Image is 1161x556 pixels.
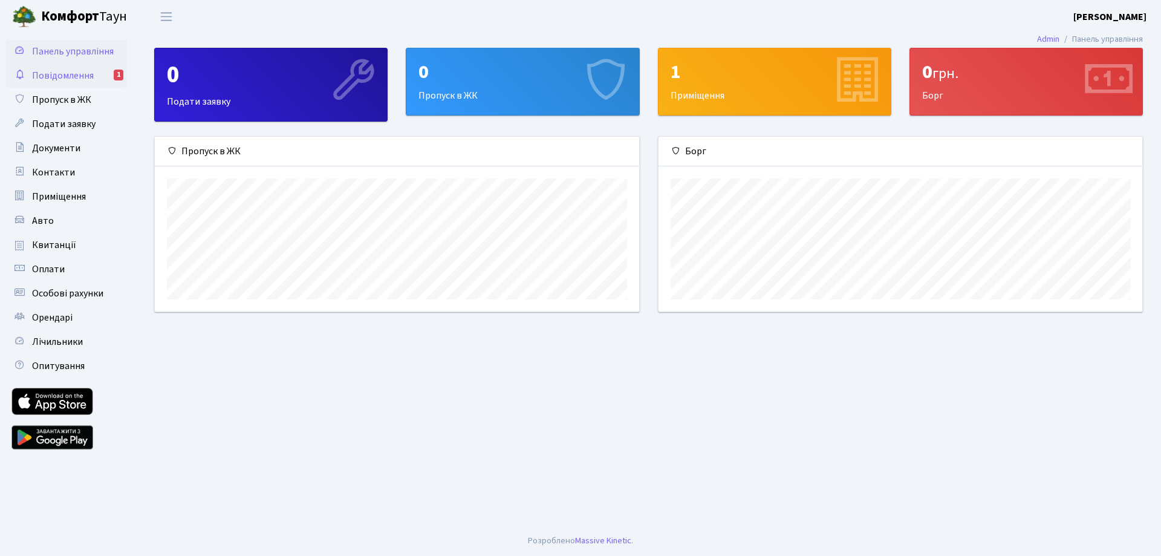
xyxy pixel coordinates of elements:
img: logo.png [12,5,36,29]
span: Документи [32,142,80,155]
span: Пропуск в ЖК [32,93,91,106]
div: Борг [910,48,1142,115]
a: Документи [6,136,127,160]
a: Авто [6,209,127,233]
a: Massive Kinetic [575,534,631,547]
span: Орендарі [32,311,73,324]
a: Подати заявку [6,112,127,136]
a: Пропуск в ЖК [6,88,127,112]
li: Панель управління [1059,33,1143,46]
span: грн. [932,63,958,84]
a: Оплати [6,257,127,281]
span: Опитування [32,359,85,373]
span: Таун [41,7,127,27]
div: 1 [671,61,879,83]
div: 1 [114,70,123,80]
span: Повідомлення [32,69,94,82]
a: [PERSON_NAME] [1073,10,1146,24]
span: Приміщення [32,190,86,203]
a: 1Приміщення [658,48,891,116]
b: Комфорт [41,7,99,26]
a: Опитування [6,354,127,378]
div: 0 [418,61,626,83]
div: 0 [922,61,1130,83]
div: Подати заявку [155,48,387,121]
span: Квитанції [32,238,76,252]
a: Панель управління [6,39,127,64]
a: Особові рахунки [6,281,127,306]
nav: breadcrumb [1019,27,1161,52]
span: Подати заявку [32,117,96,131]
a: 0Пропуск в ЖК [406,48,639,116]
a: Admin [1037,33,1059,45]
div: Борг [659,137,1143,166]
button: Переключити навігацію [151,7,181,27]
span: Лічильники [32,335,83,348]
span: Панель управління [32,45,114,58]
a: Приміщення [6,185,127,209]
div: 0 [167,61,375,90]
a: 0Подати заявку [154,48,388,122]
span: Особові рахунки [32,287,103,300]
a: Орендарі [6,306,127,330]
span: Контакти [32,166,75,179]
div: Пропуск в ЖК [155,137,639,166]
div: Приміщення [659,48,891,115]
a: Контакти [6,160,127,185]
span: Авто [32,214,54,227]
div: Розроблено . [528,534,633,548]
span: Оплати [32,263,65,276]
a: Квитанції [6,233,127,257]
a: Лічильники [6,330,127,354]
div: Пропуск в ЖК [406,48,639,115]
a: Повідомлення1 [6,64,127,88]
